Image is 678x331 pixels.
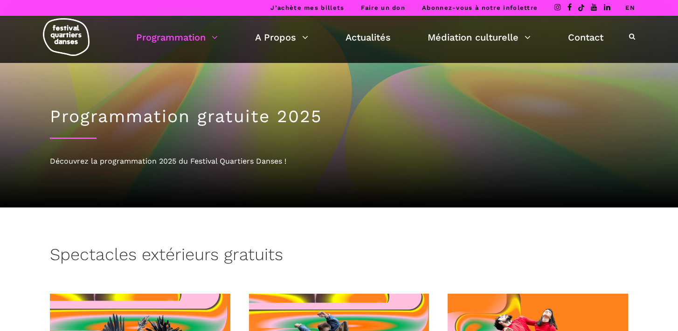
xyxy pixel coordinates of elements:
[136,29,218,45] a: Programmation
[346,29,391,45] a: Actualités
[270,4,344,11] a: J’achète mes billets
[255,29,308,45] a: A Propos
[568,29,603,45] a: Contact
[50,245,283,268] h3: Spectacles extérieurs gratuits
[428,29,531,45] a: Médiation culturelle
[625,4,635,11] a: EN
[50,106,628,127] h1: Programmation gratuite 2025
[361,4,405,11] a: Faire un don
[422,4,538,11] a: Abonnez-vous à notre infolettre
[43,18,90,56] img: logo-fqd-med
[50,155,628,167] div: Découvrez la programmation 2025 du Festival Quartiers Danses !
